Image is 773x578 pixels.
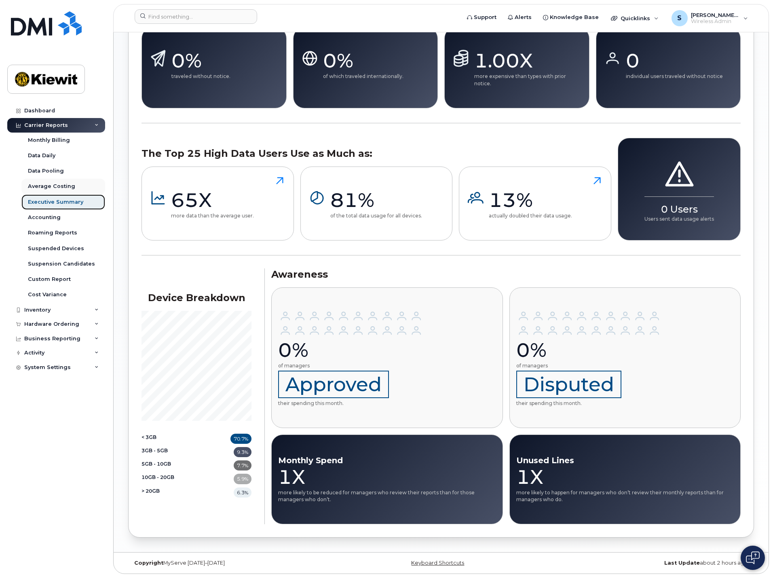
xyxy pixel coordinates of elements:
[516,338,662,362] div: 0%
[278,371,424,407] p: their spending this month.
[461,9,502,25] a: Support
[230,434,251,444] div: 70.7%
[142,434,156,444] span: < 3GB
[128,560,337,566] div: MyServe [DATE]–[DATE]
[330,188,422,212] div: 81%
[278,489,496,503] p: more likely to be reduced for managers who review their reports than for those managers who don’t.
[691,12,739,18] span: [PERSON_NAME].[PERSON_NAME]
[516,362,662,369] p: of managers
[278,465,496,489] div: 1X
[502,9,537,25] a: Alerts
[537,9,604,25] a: Knowledge Base
[323,73,403,80] p: of which traveled internationally.
[644,196,714,215] div: 0 Users
[411,560,464,566] a: Keyboard Shortcuts
[234,460,251,470] div: 7.7%
[171,49,230,73] div: 0%
[234,487,251,498] div: 6.3%
[171,212,254,219] p: more data than the average user.
[278,362,424,369] p: of managers
[459,167,611,240] button: 13%actually doubled their data usage.
[142,167,294,240] button: 65Xmore data than the average user.
[134,560,163,566] strong: Copyright
[677,13,682,23] span: S
[489,212,572,219] p: actually doubled their data usage.
[516,371,662,407] p: their spending this month.
[234,474,251,484] div: 5.9%
[271,268,741,281] h3: Awareness
[234,447,251,457] div: 9.3%
[474,13,496,21] span: Support
[330,212,422,219] p: of the total data usage for all devices.
[142,474,174,484] span: 10GB - 20GB
[746,551,760,564] img: Open chat
[474,73,583,86] p: more expensive than types with prior notice.
[489,188,572,212] div: 13%
[142,292,251,304] h3: Device Breakdown
[516,456,734,465] h4: Unused Lines
[278,338,424,362] div: 0%
[515,13,532,21] span: Alerts
[171,188,254,212] div: 65X
[278,371,389,398] span: Approved
[666,10,754,26] div: Sarah.Griffis
[135,9,257,24] input: Find something...
[142,487,160,498] span: > 20GB
[171,73,230,80] p: traveled without notice.
[278,456,496,465] h4: Monthly Spend
[516,465,734,489] div: 1X
[644,215,714,222] p: Users sent data usage alerts
[516,371,621,398] span: Disputed
[626,73,723,80] p: individual users traveled without notice
[550,13,599,21] span: Knowledge Base
[474,49,583,73] div: 1.00X
[545,560,754,566] div: about 2 hours ago
[323,49,403,73] div: 0%
[626,49,723,73] div: 0
[605,10,664,26] div: Quicklinks
[142,447,168,457] span: 3GB - 5GB
[621,15,650,21] span: Quicklinks
[516,489,734,503] p: more likely to happen for managers who don’t review their monthly reports than for managers who do.
[664,560,700,566] strong: Last Update
[142,148,611,160] h3: The Top 25 High Data Users Use as Much as:
[691,18,739,25] span: Wireless Admin
[142,460,171,470] span: 5GB - 10GB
